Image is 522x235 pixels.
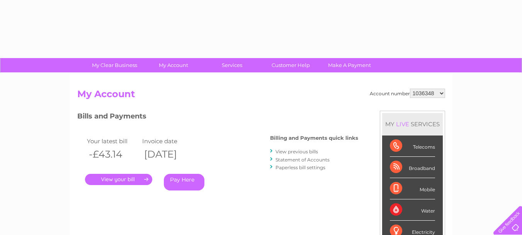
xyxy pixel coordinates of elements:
a: Paperless bill settings [275,165,325,170]
a: Pay Here [164,174,204,190]
div: Broadband [390,157,435,178]
div: Mobile [390,178,435,199]
a: View previous bills [275,149,318,154]
h3: Bills and Payments [77,111,358,124]
td: Your latest bill [85,136,141,146]
a: Make A Payment [318,58,381,72]
th: -£43.14 [85,146,141,162]
a: Statement of Accounts [275,157,330,163]
h2: My Account [77,89,445,103]
a: My Account [141,58,205,72]
div: Telecoms [390,136,435,157]
a: Customer Help [259,58,323,72]
h4: Billing and Payments quick links [270,135,358,141]
div: LIVE [394,120,411,128]
a: Services [200,58,264,72]
div: Account number [370,89,445,98]
th: [DATE] [140,146,196,162]
a: My Clear Business [83,58,146,72]
a: . [85,174,152,185]
td: Invoice date [140,136,196,146]
div: MY SERVICES [382,113,443,135]
div: Water [390,199,435,221]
